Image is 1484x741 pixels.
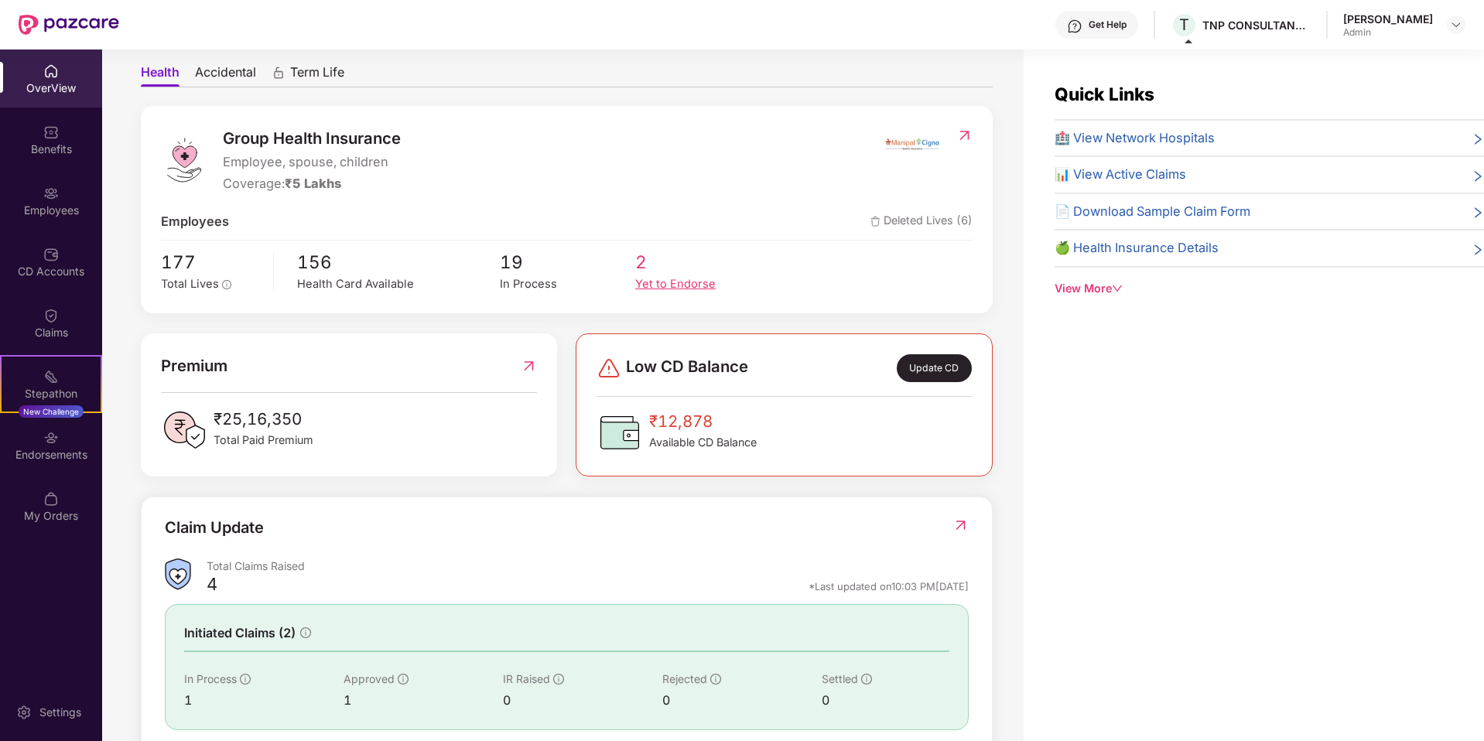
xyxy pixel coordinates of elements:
[503,672,550,685] span: IR Raised
[165,558,191,590] img: ClaimsSummaryIcon
[161,353,227,378] span: Premium
[1055,165,1186,185] span: 📊 View Active Claims
[1343,12,1433,26] div: [PERSON_NAME]
[207,573,217,599] div: 4
[161,407,207,453] img: PaidPremiumIcon
[161,248,262,276] span: 177
[161,277,219,291] span: Total Lives
[649,434,757,451] span: Available CD Balance
[649,409,757,434] span: ₹12,878
[710,674,721,685] span: info-circle
[597,356,621,381] img: svg+xml;base64,PHN2ZyBpZD0iRGFuZ2VyLTMyeDMyIiB4bWxucz0iaHR0cDovL3d3dy53My5vcmcvMjAwMC9zdmciIHdpZH...
[35,705,86,720] div: Settings
[521,353,537,378] img: RedirectIcon
[184,623,296,643] span: Initiated Claims (2)
[16,705,32,720] img: svg+xml;base64,PHN2ZyBpZD0iU2V0dGluZy0yMHgyMCIgeG1sbnM9Imh0dHA6Ly93d3cudzMub3JnLzIwMDAvc3ZnIiB3aW...
[662,672,707,685] span: Rejected
[214,432,313,449] span: Total Paid Premium
[870,217,880,227] img: deleteIcon
[214,407,313,432] span: ₹25,16,350
[956,128,973,143] img: RedirectIcon
[500,248,635,276] span: 19
[290,64,344,87] span: Term Life
[222,280,231,289] span: info-circle
[1055,128,1215,149] span: 🏥 View Network Hospitals
[635,248,771,276] span: 2
[43,125,59,140] img: svg+xml;base64,PHN2ZyBpZD0iQmVuZWZpdHMiIHhtbG5zPSJodHRwOi8vd3d3LnczLm9yZy8yMDAwL3N2ZyIgd2lkdGg9Ij...
[635,275,771,293] div: Yet to Endorse
[184,672,237,685] span: In Process
[870,212,973,232] span: Deleted Lives (6)
[1179,15,1189,34] span: T
[662,691,822,710] div: 0
[300,627,311,638] span: info-circle
[43,308,59,323] img: svg+xml;base64,PHN2ZyBpZD0iQ2xhaW0iIHhtbG5zPSJodHRwOi8vd3d3LnczLm9yZy8yMDAwL3N2ZyIgd2lkdGg9IjIwIi...
[207,558,969,573] div: Total Claims Raised
[285,176,341,191] span: ₹5 Lakhs
[184,691,344,710] div: 1
[161,137,207,183] img: logo
[19,405,84,418] div: New Challenge
[822,672,858,685] span: Settled
[822,691,949,710] div: 0
[597,409,643,456] img: CDBalanceIcon
[297,275,500,293] div: Health Card Available
[165,516,264,540] div: Claim Update
[500,275,635,293] div: In Process
[952,517,969,533] img: RedirectIcon
[19,15,119,35] img: New Pazcare Logo
[223,174,401,194] div: Coverage:
[1055,280,1484,297] div: View More
[141,64,180,87] span: Health
[43,186,59,201] img: svg+xml;base64,PHN2ZyBpZD0iRW1wbG95ZWVzIiB4bWxucz0iaHR0cDovL3d3dy53My5vcmcvMjAwMC9zdmciIHdpZHRoPS...
[861,674,872,685] span: info-circle
[223,152,401,172] span: Employee, spouse, children
[1472,168,1484,185] span: right
[240,674,251,685] span: info-circle
[1472,205,1484,222] span: right
[883,126,941,165] img: insurerIcon
[1055,238,1219,258] span: 🍏 Health Insurance Details
[272,66,286,80] div: animation
[43,63,59,79] img: svg+xml;base64,PHN2ZyBpZD0iSG9tZSIgeG1sbnM9Imh0dHA6Ly93d3cudzMub3JnLzIwMDAvc3ZnIiB3aWR0aD0iMjAiIG...
[553,674,564,685] span: info-circle
[1202,18,1311,32] div: TNP CONSULTANCY PRIVATE LIMITED
[2,386,101,401] div: Stepathon
[195,64,256,87] span: Accidental
[398,674,409,685] span: info-circle
[43,369,59,384] img: svg+xml;base64,PHN2ZyB4bWxucz0iaHR0cDovL3d3dy53My5vcmcvMjAwMC9zdmciIHdpZHRoPSIyMSIgaGVpZ2h0PSIyMC...
[1055,84,1154,104] span: Quick Links
[223,126,401,151] span: Group Health Insurance
[1112,283,1123,294] span: down
[43,491,59,507] img: svg+xml;base64,PHN2ZyBpZD0iTXlfT3JkZXJzIiBkYXRhLW5hbWU9Ik15IE9yZGVycyIgeG1sbnM9Imh0dHA6Ly93d3cudz...
[1067,19,1082,34] img: svg+xml;base64,PHN2ZyBpZD0iSGVscC0zMngzMiIgeG1sbnM9Imh0dHA6Ly93d3cudzMub3JnLzIwMDAvc3ZnIiB3aWR0aD...
[626,354,748,382] span: Low CD Balance
[297,248,500,276] span: 156
[1450,19,1462,31] img: svg+xml;base64,PHN2ZyBpZD0iRHJvcGRvd24tMzJ4MzIiIHhtbG5zPSJodHRwOi8vd3d3LnczLm9yZy8yMDAwL3N2ZyIgd2...
[1055,202,1250,222] span: 📄 Download Sample Claim Form
[1343,26,1433,39] div: Admin
[1089,19,1127,31] div: Get Help
[1472,131,1484,149] span: right
[344,672,395,685] span: Approved
[503,691,662,710] div: 0
[43,430,59,446] img: svg+xml;base64,PHN2ZyBpZD0iRW5kb3JzZW1lbnRzIiB4bWxucz0iaHR0cDovL3d3dy53My5vcmcvMjAwMC9zdmciIHdpZH...
[1472,241,1484,258] span: right
[43,247,59,262] img: svg+xml;base64,PHN2ZyBpZD0iQ0RfQWNjb3VudHMiIGRhdGEtbmFtZT0iQ0QgQWNjb3VudHMiIHhtbG5zPSJodHRwOi8vd3...
[809,579,969,593] div: *Last updated on 10:03 PM[DATE]
[161,212,229,232] span: Employees
[897,354,972,382] div: Update CD
[344,691,503,710] div: 1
